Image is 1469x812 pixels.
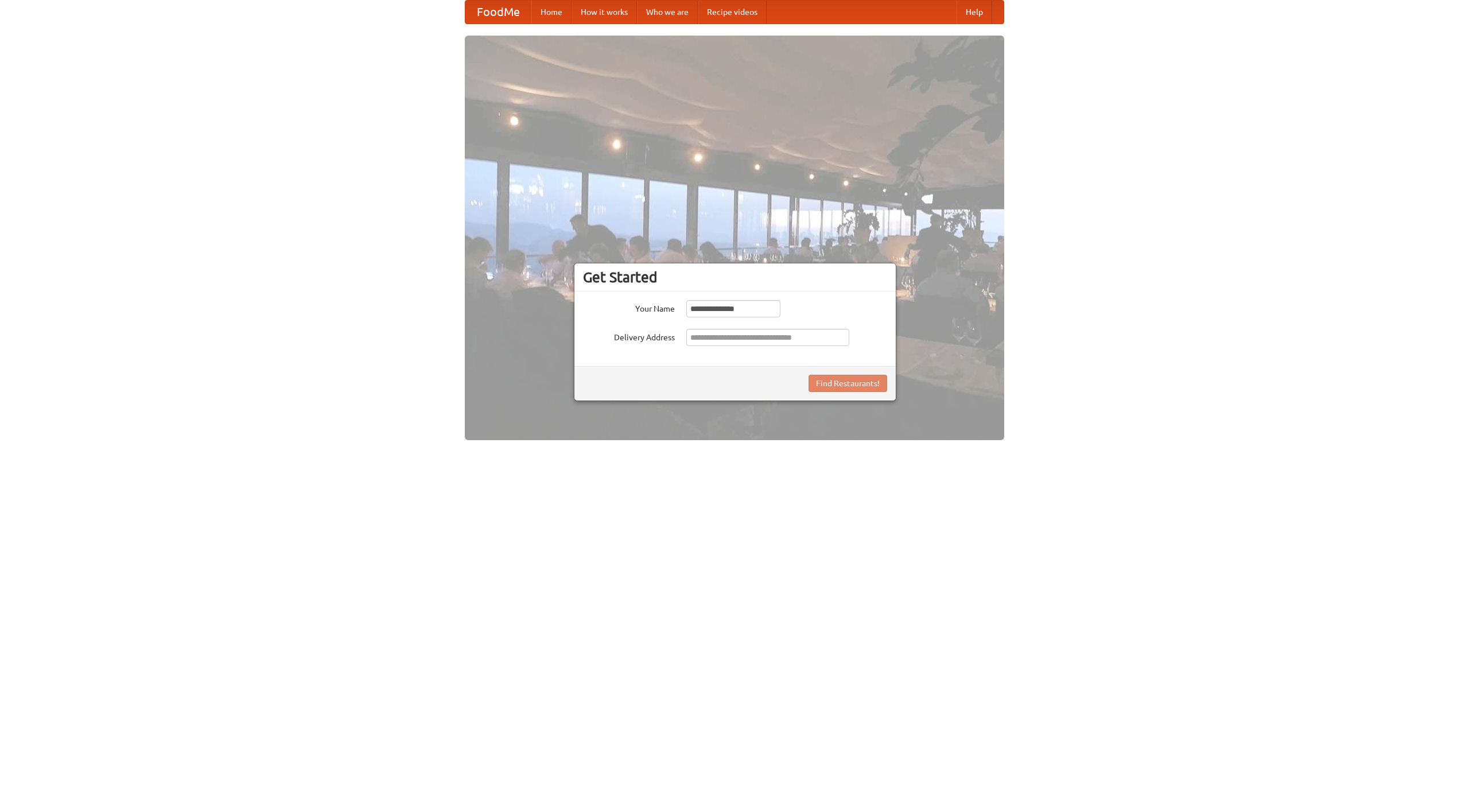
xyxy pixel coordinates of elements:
a: FoodMe [465,1,531,24]
a: Home [531,1,572,24]
label: Delivery Address [583,329,675,343]
a: Help [957,1,992,24]
button: Find Restaurants! [809,375,887,392]
h3: Get Started [583,269,887,286]
a: Who we are [637,1,698,24]
a: How it works [572,1,637,24]
label: Your Name [583,300,675,314]
a: Recipe videos [698,1,767,24]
